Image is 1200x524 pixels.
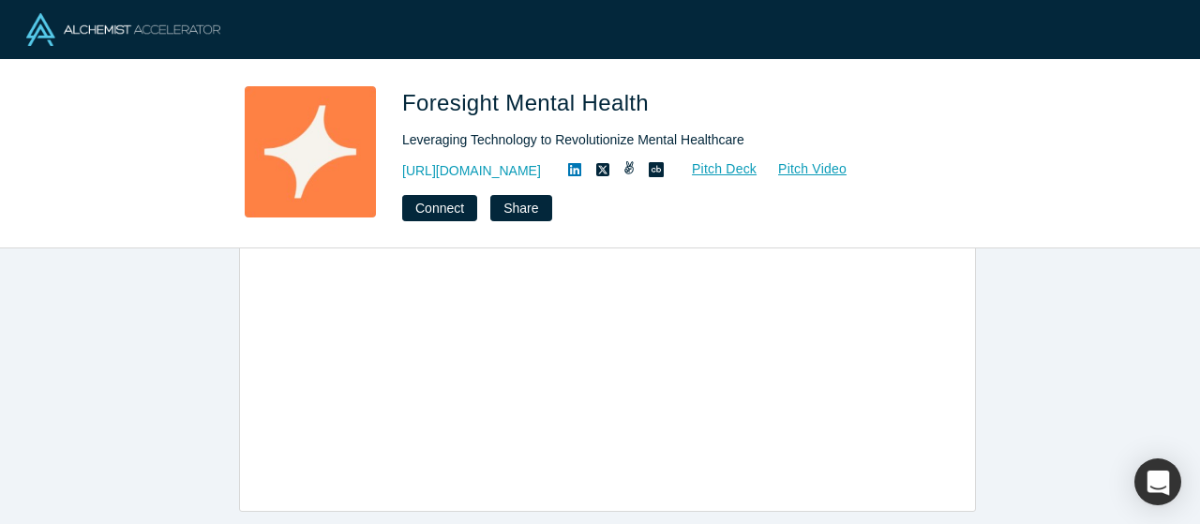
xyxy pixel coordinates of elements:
[402,130,927,150] div: Leveraging Technology to Revolutionize Mental Healthcare
[245,86,376,217] img: Foresight Mental Health's Logo
[26,13,220,46] img: Alchemist Logo
[671,158,757,180] a: Pitch Deck
[757,158,847,180] a: Pitch Video
[490,195,551,221] button: Share
[402,90,655,115] span: Foresight Mental Health
[402,161,541,181] a: [URL][DOMAIN_NAME]
[402,195,477,221] button: Connect
[240,97,975,511] iframe: Foresight Alchemist Demo Day 1.23.2019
